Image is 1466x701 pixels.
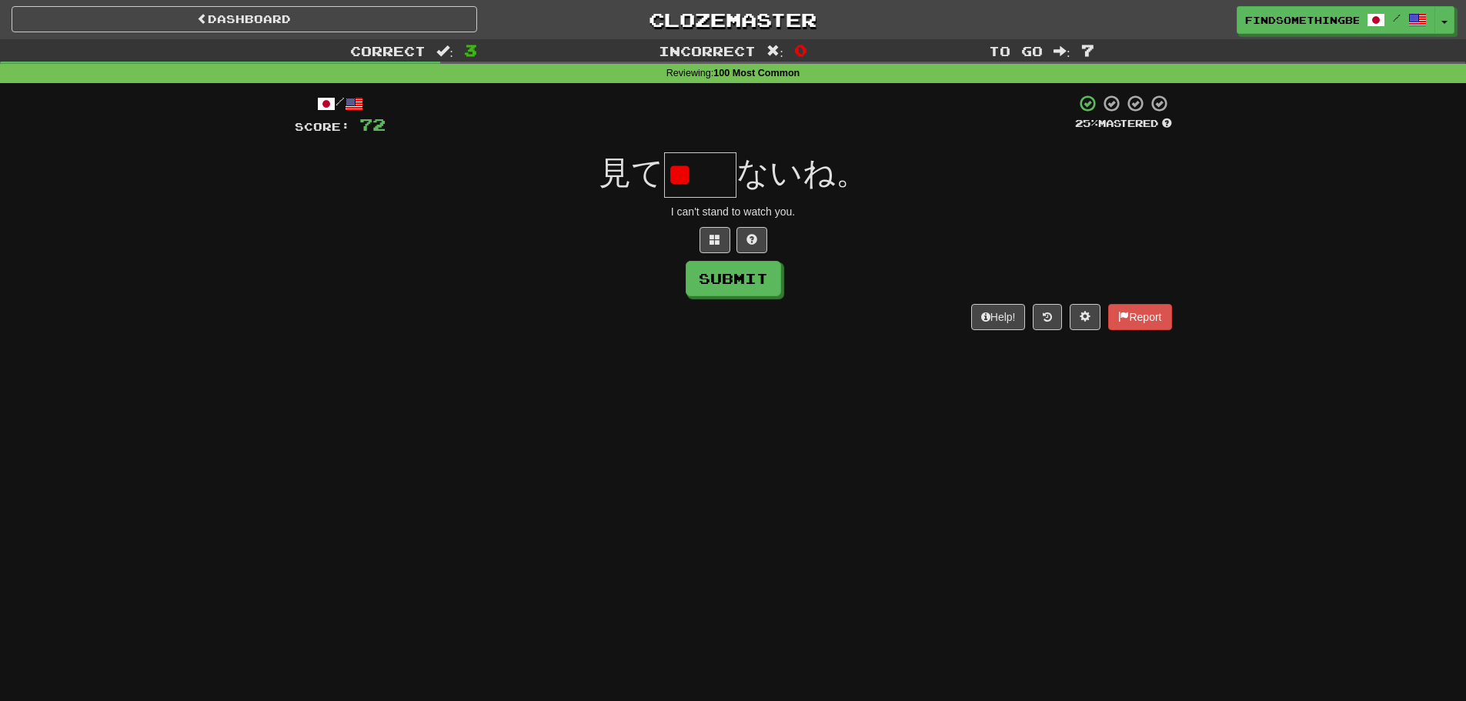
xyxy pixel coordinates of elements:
span: ないね。 [736,155,868,191]
a: Clozemaster [500,6,966,33]
span: findsomethingbettertodo [1245,13,1359,27]
span: Correct [350,43,426,58]
span: : [436,45,453,58]
button: Switch sentence to multiple choice alt+p [700,227,730,253]
button: Help! [971,304,1026,330]
button: Report [1108,304,1171,330]
span: Incorrect [659,43,756,58]
span: / [1393,12,1401,23]
a: findsomethingbettertodo / [1237,6,1435,34]
span: 7 [1081,41,1094,59]
span: 3 [464,41,477,59]
span: 見て [599,155,664,191]
button: Single letter hint - you only get 1 per sentence and score half the points! alt+h [736,227,767,253]
div: Mastered [1075,117,1172,131]
span: : [1054,45,1070,58]
span: To go [989,43,1043,58]
span: 25 % [1075,117,1098,129]
strong: 100 Most Common [713,68,800,78]
a: Dashboard [12,6,477,32]
span: Score: [295,120,350,133]
div: / [295,94,386,113]
button: Submit [686,261,781,296]
span: : [766,45,783,58]
button: Round history (alt+y) [1033,304,1062,330]
div: I can't stand to watch you. [295,204,1172,219]
span: 0 [794,41,807,59]
span: 72 [359,115,386,134]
